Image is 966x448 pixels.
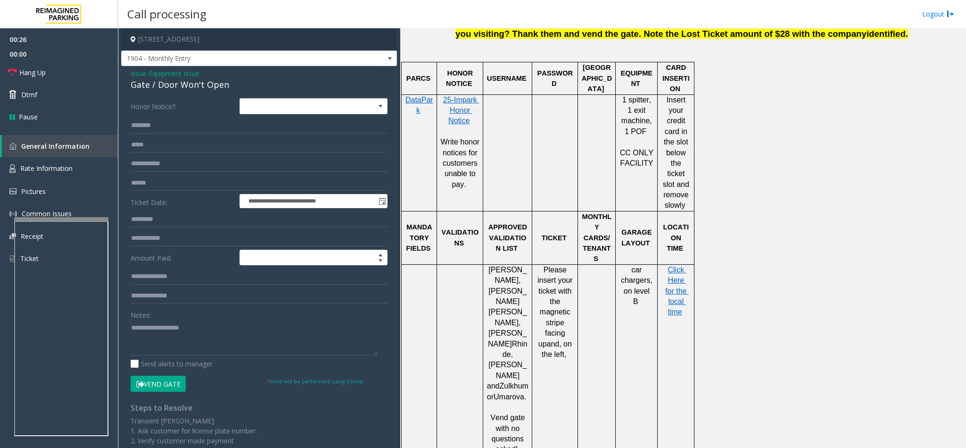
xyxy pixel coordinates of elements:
[131,78,388,91] div: Gate / Door Won't Open
[446,69,475,87] span: HONOR NOTICE
[867,29,906,39] span: identified
[21,142,90,151] span: General Information
[922,9,954,19] a: Logout
[488,329,527,347] span: [PERSON_NAME]
[663,96,692,210] span: Insert your credit card in the slot below the ticket slot and remove slowly
[149,68,199,78] span: Equipment Issue
[131,359,213,369] label: Send alerts to manager
[490,414,495,422] span: V
[2,135,118,157] a: General Information
[9,210,17,218] img: 'icon'
[9,188,17,194] img: 'icon'
[537,69,573,87] span: PASSWORD
[906,29,908,39] span: .
[131,307,151,320] label: Notes:
[377,194,387,208] span: Toggle popup
[621,228,653,246] span: GARAGE LAYOUT
[147,69,199,78] span: -
[406,75,430,82] span: PARCS
[21,187,46,196] span: Pictures
[374,250,387,258] span: Increase value
[582,64,612,93] span: [GEOGRAPHIC_DATA]
[665,266,689,316] a: Click Here for the local time
[123,2,211,25] h3: Call processing
[488,308,527,326] span: [PERSON_NAME],
[494,393,526,401] span: Umarova.
[620,149,656,167] span: CC ONLY FACILITY
[487,75,527,82] span: USERNAME
[662,64,690,93] span: CARD INSERTION
[128,98,237,114] label: Honor Notice?:
[266,378,363,385] small: Vend will be performed using 9 tone
[121,28,397,51] h4: [STREET_ADDRESS]
[663,223,689,252] span: LOCATION TIME
[374,258,387,265] span: Decrease value
[9,164,16,173] img: 'icon'
[9,254,16,263] img: 'icon'
[405,96,433,114] a: DataPark
[122,51,342,66] span: 1904 - Monthly Entry
[407,17,958,39] span: If there should have been a validation for the lost ticket, ask two questions only: 1.) What is y...
[21,90,37,100] span: Dtmf
[582,213,611,263] span: MONTHLY CARDS/TENANTS
[487,382,528,400] span: Zulkhumor
[9,143,17,150] img: 'icon'
[621,69,653,87] span: EQUIPMENT
[542,340,574,358] span: and, on the left,
[406,223,432,252] span: MANDATORY FIELDS
[20,164,73,173] span: Rate Information
[131,376,186,392] button: Vend Gate
[9,233,16,239] img: 'icon'
[503,340,528,358] span: Rhinde
[488,223,529,252] span: APPROVED VALIDATION LIST
[621,96,654,135] span: 1 spitter, 1 exit machine, 1 POF
[131,68,147,78] span: Issue
[441,228,479,246] span: VALIDATIONS
[19,68,46,77] span: Hang Up
[131,404,388,413] h4: Steps to Resolve
[128,194,237,208] label: Ticket Date:
[488,266,527,305] span: [PERSON_NAME], [PERSON_NAME]
[19,112,38,122] span: Pause
[665,266,689,316] span: Click Here for the local time
[128,250,237,266] label: Amount Paid:
[542,234,567,242] span: TICKET
[22,209,72,218] span: Common Issues
[443,96,479,125] a: 25-Impark Honor Notice
[440,138,481,188] span: Write honor notices for customers unable to pay.
[947,9,954,19] img: logout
